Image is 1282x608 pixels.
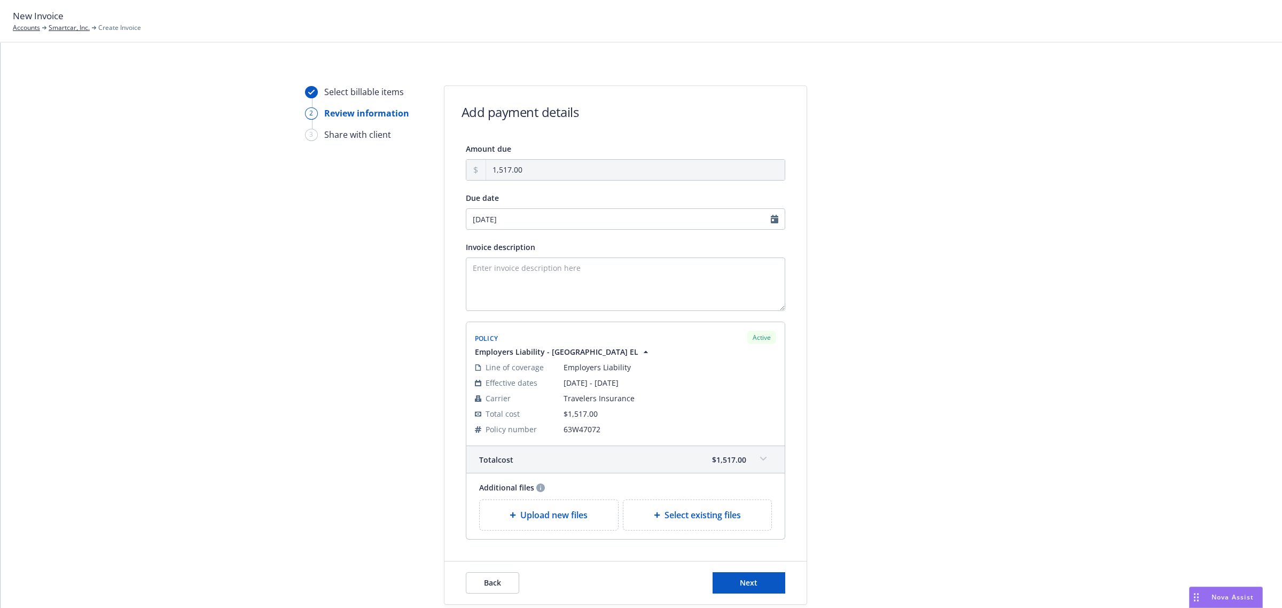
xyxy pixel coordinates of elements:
button: Nova Assist [1189,587,1263,608]
span: Employers Liability [564,362,776,373]
div: Select billable items [324,85,404,98]
input: 0.00 [486,160,785,180]
span: Policy number [486,424,537,435]
div: 3 [305,129,318,141]
span: Due date [466,193,499,203]
a: Accounts [13,23,40,33]
span: $1,517.00 [564,409,598,419]
span: Total cost [479,454,513,465]
input: MM/DD/YYYY [466,208,785,230]
div: Select existing files [623,500,772,531]
span: Create Invoice [98,23,141,33]
div: Review information [324,107,409,120]
div: Upload new files [479,500,619,531]
span: [DATE] - [DATE] [564,377,776,388]
span: $1,517.00 [712,454,746,465]
span: Upload new files [520,509,588,521]
textarea: Enter invoice description here [466,258,785,311]
span: Back [484,578,501,588]
span: Additional files [479,482,534,493]
button: Employers Liability - [GEOGRAPHIC_DATA] EL [475,346,651,357]
span: Carrier [486,393,511,404]
span: New Invoice [13,9,64,23]
div: Share with client [324,128,391,141]
div: Totalcost$1,517.00 [466,446,785,473]
span: Select existing files [665,509,741,521]
span: Line of coverage [486,362,544,373]
span: Nova Assist [1211,593,1254,602]
span: Amount due [466,144,511,154]
div: Drag to move [1190,587,1203,607]
button: Next [713,572,785,594]
span: 63W47072 [564,424,776,435]
span: Effective dates [486,377,537,388]
a: Smartcar, Inc. [49,23,90,33]
span: Total cost [486,408,520,419]
h1: Add payment details [462,103,579,121]
span: Travelers Insurance [564,393,776,404]
button: Back [466,572,519,594]
div: Active [747,331,776,344]
span: Employers Liability - [GEOGRAPHIC_DATA] EL [475,346,638,357]
span: Invoice description [466,242,535,252]
span: Next [740,578,757,588]
div: 2 [305,107,318,120]
span: Policy [475,334,498,343]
